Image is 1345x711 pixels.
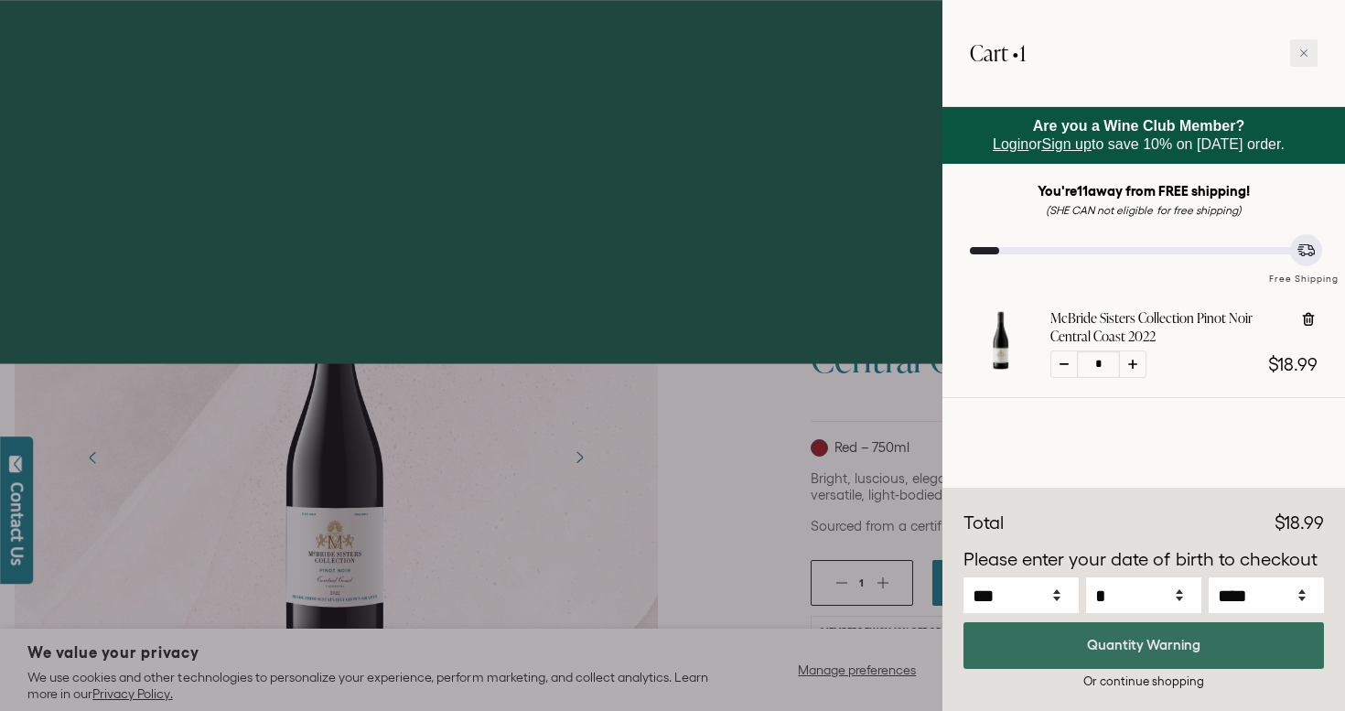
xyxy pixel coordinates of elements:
[1042,136,1092,152] a: Sign up
[1033,118,1245,134] strong: Are you a Wine Club Member?
[963,546,1324,574] p: Please enter your date of birth to checkout
[963,673,1324,690] div: Or continue shopping
[963,622,1324,669] button: Quantity Warning
[993,118,1285,152] span: or to save 10% on [DATE] order.
[1268,354,1318,374] span: $18.99
[1077,183,1088,199] span: 11
[970,355,1032,375] a: McBride Sisters Collection Pinot Noir Central Coast 2022
[1050,309,1286,346] a: McBride Sisters Collection Pinot Noir Central Coast 2022
[1046,204,1242,216] em: (SHE CAN not eligible for free shipping)
[1263,254,1345,286] div: Free Shipping
[1019,38,1026,68] span: 1
[963,510,1004,537] div: Total
[1038,183,1251,199] strong: You're away from FREE shipping!
[1275,512,1324,533] span: $18.99
[993,136,1028,152] a: Login
[970,27,1026,79] h2: Cart •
